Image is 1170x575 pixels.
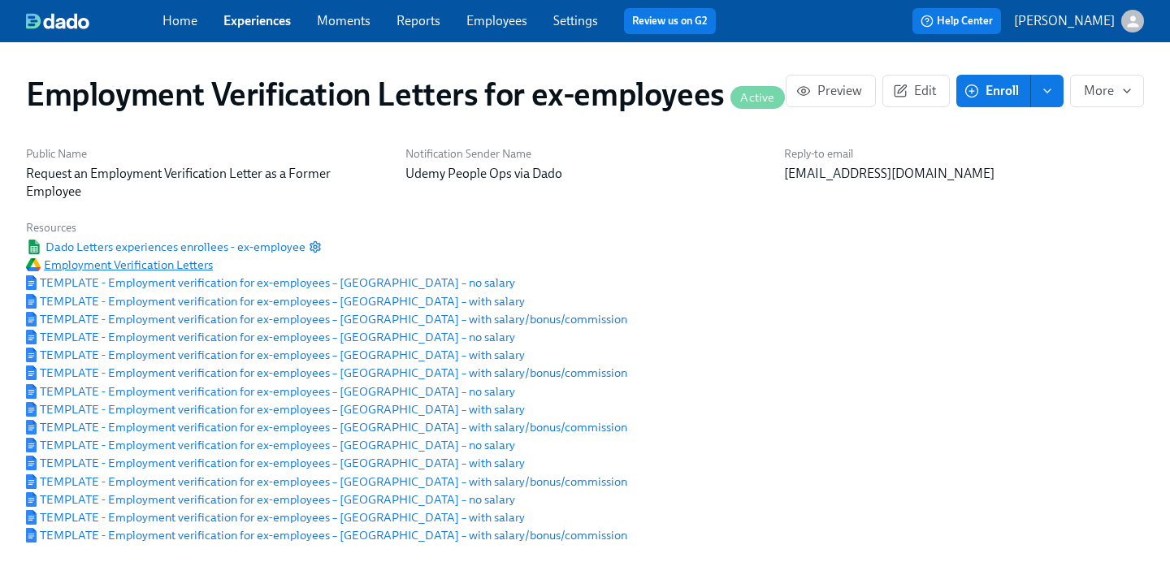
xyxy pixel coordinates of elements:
[1031,75,1064,107] button: enroll
[912,8,1001,34] button: Help Center
[921,13,993,29] span: Help Center
[26,258,41,271] img: Google Drive
[26,293,525,309] span: TEMPLATE - Employment verification for ex-employees – [GEOGRAPHIC_DATA] – with salary
[1014,10,1144,32] button: [PERSON_NAME]
[784,165,1144,183] p: [EMAIL_ADDRESS][DOMAIN_NAME]
[26,401,525,417] span: TEMPLATE - Employment verification for ex-employees – [GEOGRAPHIC_DATA] – with salary
[26,473,627,490] span: TEMPLATE - Employment verification for ex-employees – [GEOGRAPHIC_DATA] – with salary/bonus/commi...
[26,420,37,434] img: Google Document
[26,509,525,525] span: TEMPLATE - Employment verification for ex-employees – [GEOGRAPHIC_DATA] – with salary
[26,240,42,254] img: Google Sheet
[26,348,37,362] img: Google Document
[26,239,305,255] span: Dado Letters experiences enrollees - ex-employee
[26,455,525,471] a: Google DocumentTEMPLATE - Employment verification for ex-employees – [GEOGRAPHIC_DATA] – with salary
[26,257,213,273] span: Employment Verification Letters
[26,527,627,543] a: Google DocumentTEMPLATE - Employment verification for ex-employees – [GEOGRAPHIC_DATA] – with sal...
[956,75,1031,107] button: Enroll
[26,419,627,435] span: TEMPLATE - Employment verification for ex-employees – [GEOGRAPHIC_DATA] – with salary/bonus/commi...
[317,13,370,28] a: Moments
[26,437,515,453] span: TEMPLATE - Employment verification for ex-employees – [GEOGRAPHIC_DATA] – no salary
[882,75,950,107] button: Edit
[1070,75,1144,107] button: More
[26,419,627,435] a: Google DocumentTEMPLATE - Employment verification for ex-employees – [GEOGRAPHIC_DATA] – with sal...
[632,13,708,29] a: Review us on G2
[896,83,936,99] span: Edit
[223,13,291,28] a: Experiences
[26,13,162,29] a: dado
[26,329,515,345] span: TEMPLATE - Employment verification for ex-employees – [GEOGRAPHIC_DATA] – no salary
[26,509,525,525] a: Google DocumentTEMPLATE - Employment verification for ex-employees – [GEOGRAPHIC_DATA] – with salary
[466,13,527,28] a: Employees
[405,165,765,183] p: Udemy People Ops via Dado
[26,75,785,114] h1: Employment Verification Letters for ex-employees
[799,83,862,99] span: Preview
[26,311,627,327] span: TEMPLATE - Employment verification for ex-employees – [GEOGRAPHIC_DATA] – with salary/bonus/commi...
[26,384,37,399] img: Google Document
[786,75,876,107] button: Preview
[26,293,525,309] a: Google DocumentTEMPLATE - Employment verification for ex-employees – [GEOGRAPHIC_DATA] – with salary
[26,438,37,452] img: Google Document
[784,146,1144,162] h6: Reply-to email
[1084,83,1130,99] span: More
[553,13,598,28] a: Settings
[624,8,716,34] button: Review us on G2
[162,13,197,28] a: Home
[1014,12,1115,30] p: [PERSON_NAME]
[26,239,305,255] a: Google SheetDado Letters experiences enrollees - ex-employee
[26,528,37,543] img: Google Document
[26,383,515,400] span: TEMPLATE - Employment verification for ex-employees – [GEOGRAPHIC_DATA] – no salary
[26,275,515,291] span: TEMPLATE - Employment verification for ex-employees – [GEOGRAPHIC_DATA] – no salary
[26,347,525,363] span: TEMPLATE - Employment verification for ex-employees – [GEOGRAPHIC_DATA] – with salary
[26,220,627,236] h6: Resources
[26,146,386,162] h6: Public Name
[405,146,765,162] h6: Notification Sender Name
[26,527,627,543] span: TEMPLATE - Employment verification for ex-employees – [GEOGRAPHIC_DATA] – with salary/bonus/commi...
[26,165,386,201] p: Request an Employment Verification Letter as a Former Employee
[26,491,515,508] span: TEMPLATE - Employment verification for ex-employees – [GEOGRAPHIC_DATA] – no salary
[26,402,37,417] img: Google Document
[26,311,627,327] a: Google DocumentTEMPLATE - Employment verification for ex-employees – [GEOGRAPHIC_DATA] – with sal...
[26,365,627,381] span: TEMPLATE - Employment verification for ex-employees – [GEOGRAPHIC_DATA] – with salary/bonus/commi...
[26,365,627,381] a: Google DocumentTEMPLATE - Employment verification for ex-employees – [GEOGRAPHIC_DATA] – with sal...
[26,473,627,490] a: Google DocumentTEMPLATE - Employment verification for ex-employees – [GEOGRAPHIC_DATA] – with sal...
[26,312,37,326] img: Google Document
[26,275,515,291] a: Google DocumentTEMPLATE - Employment verification for ex-employees – [GEOGRAPHIC_DATA] – no salary
[26,456,37,470] img: Google Document
[26,510,37,525] img: Google Document
[730,92,784,104] span: Active
[396,13,440,28] a: Reports
[26,491,515,508] a: Google DocumentTEMPLATE - Employment verification for ex-employees – [GEOGRAPHIC_DATA] – no salary
[26,365,37,380] img: Google Document
[26,330,37,344] img: Google Document
[26,437,515,453] a: Google DocumentTEMPLATE - Employment verification for ex-employees – [GEOGRAPHIC_DATA] – no salary
[26,275,37,290] img: Google Document
[26,13,89,29] img: dado
[26,294,37,309] img: Google Document
[968,83,1019,99] span: Enroll
[26,474,37,489] img: Google Document
[26,329,515,345] a: Google DocumentTEMPLATE - Employment verification for ex-employees – [GEOGRAPHIC_DATA] – no salary
[26,455,525,471] span: TEMPLATE - Employment verification for ex-employees – [GEOGRAPHIC_DATA] – with salary
[26,383,515,400] a: Google DocumentTEMPLATE - Employment verification for ex-employees – [GEOGRAPHIC_DATA] – no salary
[26,401,525,417] a: Google DocumentTEMPLATE - Employment verification for ex-employees – [GEOGRAPHIC_DATA] – with salary
[26,492,37,507] img: Google Document
[26,347,525,363] a: Google DocumentTEMPLATE - Employment verification for ex-employees – [GEOGRAPHIC_DATA] – with salary
[26,257,213,273] a: Google DriveEmployment Verification Letters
